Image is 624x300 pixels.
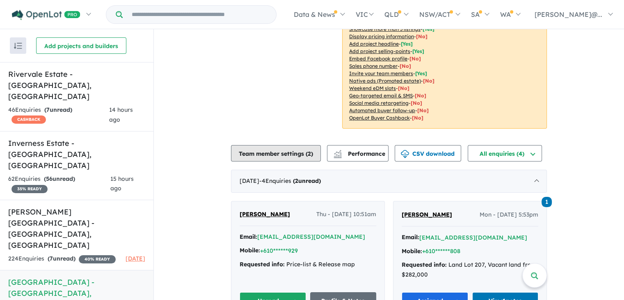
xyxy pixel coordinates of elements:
span: - 4 Enquir ies [259,177,321,185]
span: Performance [335,150,385,157]
button: All enquiries (4) [468,145,542,162]
h5: Rivervale Estate - [GEOGRAPHIC_DATA] , [GEOGRAPHIC_DATA] [8,69,145,102]
span: 15 hours ago [110,175,134,192]
span: Mon - [DATE] 5:53pm [480,210,538,220]
u: Showcase more than 3 listings [349,26,421,32]
a: [PERSON_NAME] [402,210,452,220]
strong: ( unread) [48,255,75,262]
span: [PERSON_NAME] [240,210,290,218]
strong: ( unread) [44,106,72,113]
span: Thu - [DATE] 10:51am [316,210,376,219]
u: Embed Facebook profile [349,55,407,62]
button: [EMAIL_ADDRESS][DOMAIN_NAME] [419,233,527,242]
strong: Mobile: [402,247,422,255]
u: Display pricing information [349,33,414,39]
u: Geo-targeted email & SMS [349,92,413,99]
strong: Requested info: [402,261,447,268]
img: line-chart.svg [334,150,341,155]
div: Price-list & Release map [240,260,376,270]
span: 40 % READY [79,255,116,263]
span: [ Yes ] [412,48,424,54]
span: 35 % READY [11,185,48,193]
button: CSV download [395,145,461,162]
span: [No] [398,85,409,91]
span: [No] [412,115,423,121]
span: 2 [295,177,298,185]
span: 2 [308,150,311,157]
span: [DATE] [126,255,145,262]
strong: Requested info: [240,261,285,268]
span: [ No ] [416,33,427,39]
u: Invite your team members [349,70,413,76]
h5: [PERSON_NAME][GEOGRAPHIC_DATA] - [GEOGRAPHIC_DATA] , [GEOGRAPHIC_DATA] [8,206,145,251]
h5: Inverness Estate - [GEOGRAPHIC_DATA] , [GEOGRAPHIC_DATA] [8,138,145,171]
img: sort.svg [14,43,22,49]
u: OpenLot Buyer Cashback [349,115,410,121]
u: Sales phone number [349,63,398,69]
u: Social media retargeting [349,100,409,106]
div: 62 Enquir ies [8,174,110,194]
span: CASHBACK [11,115,46,124]
div: 46 Enquir ies [8,105,109,125]
span: [PERSON_NAME] [402,211,452,218]
span: [No] [411,100,422,106]
strong: Email: [240,233,257,240]
span: [ Yes ] [401,41,413,47]
u: Add project headline [349,41,399,47]
button: [EMAIL_ADDRESS][DOMAIN_NAME] [257,233,365,241]
div: [DATE] [231,170,547,193]
span: 7 [46,106,50,113]
img: download icon [401,150,409,158]
button: Add projects and builders [36,37,126,54]
u: Automated buyer follow-up [349,107,415,113]
img: Openlot PRO Logo White [12,10,80,20]
img: bar-chart.svg [334,152,342,158]
strong: ( unread) [44,175,75,182]
u: Native ads (Promoted estate) [349,78,421,84]
span: [ Yes ] [415,70,427,76]
div: 224 Enquir ies [8,254,116,264]
a: 1 [542,196,552,207]
span: 56 [46,175,53,182]
strong: Email: [402,233,419,241]
input: Try estate name, suburb, builder or developer [124,6,274,23]
span: [ No ] [400,63,411,69]
span: 14 hours ago [109,106,133,123]
span: [PERSON_NAME]@... [535,10,602,18]
span: [No] [423,78,434,84]
u: Weekend eDM slots [349,85,396,91]
strong: ( unread) [293,177,321,185]
button: Performance [327,145,389,162]
strong: Mobile: [240,247,260,254]
div: Land Lot 207, Vacant land from $282,000 [402,260,538,280]
button: Team member settings (2) [231,145,321,162]
span: [ Yes ] [423,26,434,32]
span: [No] [415,92,426,99]
span: 1 [542,197,552,207]
u: Add project selling-points [349,48,410,54]
span: 7 [50,255,53,262]
a: [PERSON_NAME] [240,210,290,219]
span: [No] [417,107,429,113]
span: [ No ] [409,55,421,62]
